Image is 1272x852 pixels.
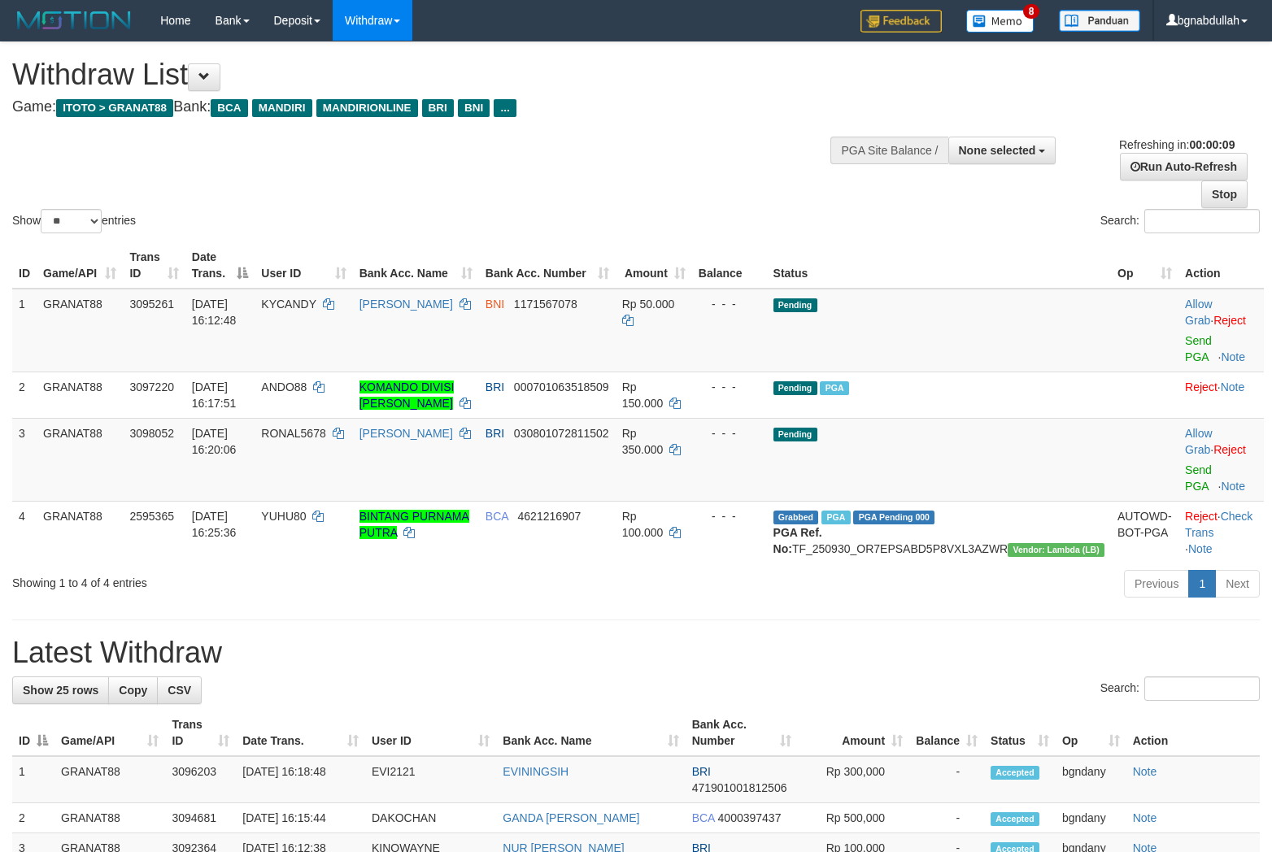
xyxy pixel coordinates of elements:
[1008,543,1104,557] span: Vendor URL: https://dashboard.q2checkout.com/secure
[486,510,508,523] span: BCA
[820,381,848,395] span: Marked by bgndany
[23,684,98,697] span: Show 25 rows
[1185,510,1252,539] a: Check Trans
[185,242,255,289] th: Date Trans.: activate to sort column descending
[1213,314,1246,327] a: Reject
[168,684,191,697] span: CSV
[692,765,711,778] span: BRI
[860,10,942,33] img: Feedback.jpg
[514,380,609,393] span: Copy 000701063518509 to clipboard
[1221,380,1245,393] a: Note
[129,427,174,440] span: 3098052
[503,765,568,778] a: EVININGSIH
[353,242,479,289] th: Bank Acc. Name: activate to sort column ascending
[261,380,307,393] span: ANDO88
[165,710,236,756] th: Trans ID: activate to sort column ascending
[1185,427,1212,456] a: Allow Grab
[991,766,1039,780] span: Accepted
[359,380,455,410] a: KOMANDO DIVISI [PERSON_NAME]
[422,99,454,117] span: BRI
[821,511,850,524] span: Marked by bgndany
[165,803,236,833] td: 3094681
[692,811,715,824] span: BCA
[157,676,202,704] a: CSV
[496,710,685,756] th: Bank Acc. Name: activate to sort column ascending
[773,511,819,524] span: Grabbed
[1185,427,1213,456] span: ·
[12,59,832,91] h1: Withdraw List
[1023,4,1040,19] span: 8
[692,781,787,794] span: Copy 471901001812506 to clipboard
[1056,710,1126,756] th: Op: activate to sort column ascending
[365,803,496,833] td: DAKOCHAN
[1144,676,1260,701] input: Search:
[1189,138,1235,151] strong: 00:00:09
[1144,209,1260,233] input: Search:
[192,380,237,410] span: [DATE] 16:17:51
[12,372,37,418] td: 2
[12,676,109,704] a: Show 25 rows
[37,289,123,372] td: GRANAT88
[773,428,817,441] span: Pending
[12,803,54,833] td: 2
[119,684,147,697] span: Copy
[984,710,1056,756] th: Status: activate to sort column ascending
[261,427,325,440] span: RONAL5678
[1133,811,1157,824] a: Note
[1126,710,1260,756] th: Action
[514,298,577,311] span: Copy 1171567078 to clipboard
[12,501,37,563] td: 4
[518,510,582,523] span: Copy 4621216907 to clipboard
[1188,542,1213,555] a: Note
[699,296,760,312] div: - - -
[129,380,174,393] span: 3097220
[909,756,984,803] td: -
[359,510,469,539] a: BINTANG PURNAMA PUTRA
[261,510,306,523] span: YUHU80
[853,511,934,524] span: PGA Pending
[909,710,984,756] th: Balance: activate to sort column ascending
[991,812,1039,826] span: Accepted
[359,298,453,311] a: [PERSON_NAME]
[12,756,54,803] td: 1
[192,510,237,539] span: [DATE] 16:25:36
[1133,765,1157,778] a: Note
[1185,298,1212,327] a: Allow Grab
[1124,570,1189,598] a: Previous
[12,637,1260,669] h1: Latest Withdraw
[12,8,136,33] img: MOTION_logo.png
[773,298,817,312] span: Pending
[1178,372,1264,418] td: ·
[767,501,1111,563] td: TF_250930_OR7EPSABD5P8VXL3AZWR
[699,379,760,395] div: - - -
[1178,501,1264,563] td: · ·
[798,756,910,803] td: Rp 300,000
[1100,209,1260,233] label: Search:
[909,803,984,833] td: -
[1185,463,1212,493] a: Send PGA
[365,756,496,803] td: EVI2121
[12,209,136,233] label: Show entries
[486,298,504,311] span: BNI
[252,99,312,117] span: MANDIRI
[129,298,174,311] span: 3095261
[255,242,352,289] th: User ID: activate to sort column ascending
[54,710,165,756] th: Game/API: activate to sort column ascending
[1056,756,1126,803] td: bgndany
[12,289,37,372] td: 1
[12,710,54,756] th: ID: activate to sort column descending
[686,710,798,756] th: Bank Acc. Number: activate to sort column ascending
[1213,443,1246,456] a: Reject
[54,803,165,833] td: GRANAT88
[773,381,817,395] span: Pending
[56,99,173,117] span: ITOTO > GRANAT88
[699,425,760,441] div: - - -
[1185,510,1218,523] a: Reject
[316,99,418,117] span: MANDIRIONLINE
[108,676,158,704] a: Copy
[1178,289,1264,372] td: ·
[123,242,185,289] th: Trans ID: activate to sort column ascending
[1215,570,1260,598] a: Next
[165,756,236,803] td: 3096203
[798,710,910,756] th: Amount: activate to sort column ascending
